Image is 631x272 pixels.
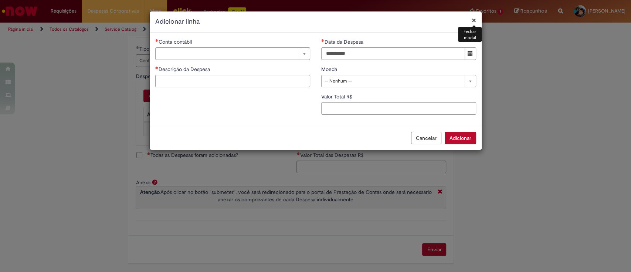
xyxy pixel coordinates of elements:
[321,66,339,73] span: Moeda
[159,38,193,45] span: Necessários - Conta contábil
[472,16,476,24] button: Fechar modal
[155,39,159,42] span: Necessários
[321,39,325,42] span: Necessários
[325,38,365,45] span: Data da Despesa
[155,75,310,87] input: Descrição da Despesa
[321,47,465,60] input: Data da Despesa
[155,47,310,60] a: Limpar campo Conta contábil
[321,93,354,100] span: Valor Total R$
[445,132,476,144] button: Adicionar
[155,17,476,27] h2: Adicionar linha
[411,132,441,144] button: Cancelar
[458,27,481,42] div: Fechar modal
[321,102,476,115] input: Valor Total R$
[465,47,476,60] button: Mostrar calendário para Data da Despesa
[155,66,159,69] span: Necessários
[325,75,461,87] span: -- Nenhum --
[159,66,211,73] span: Descrição da Despesa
